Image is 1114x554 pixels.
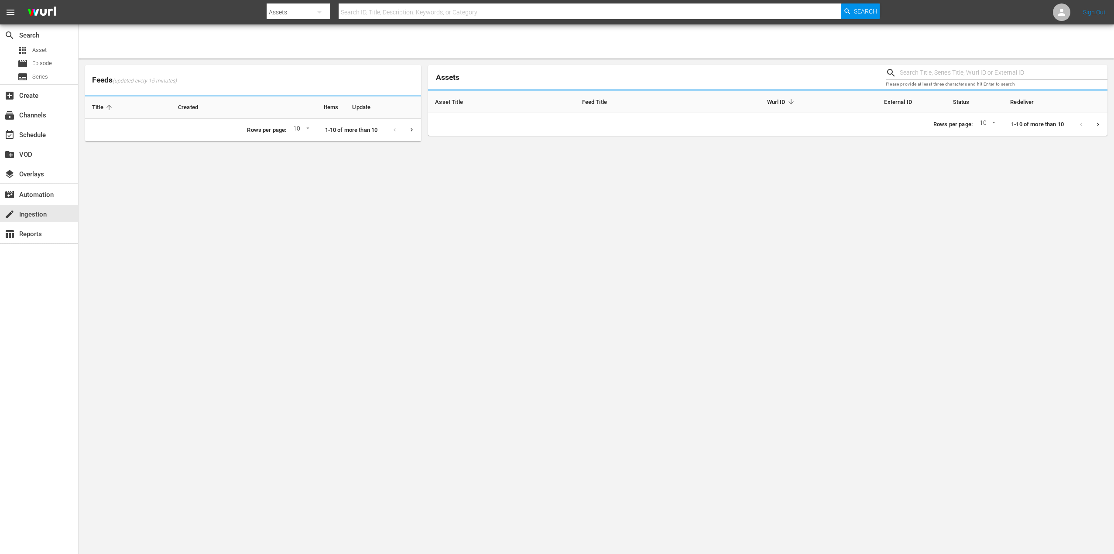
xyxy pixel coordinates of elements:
th: Items [278,96,346,119]
th: External ID [804,91,919,113]
button: Next page [1090,116,1107,133]
table: sticky table [85,96,421,119]
span: Asset [32,46,47,55]
th: Status [919,91,1003,113]
span: Search [4,30,15,41]
span: Assets [436,73,459,82]
th: Redeliver [1003,91,1107,113]
span: Episode [32,59,52,68]
span: Created [178,103,209,111]
div: 10 [976,118,997,131]
div: 10 [290,124,311,137]
span: Ingestion [4,209,15,220]
span: Episode [17,58,28,69]
span: Channels [4,110,15,120]
span: Reports [4,229,15,239]
span: VOD [4,149,15,160]
button: Search [841,3,880,19]
span: Asset Title [435,98,474,106]
span: menu [5,7,16,17]
span: Title [92,103,115,111]
button: Next page [403,121,420,138]
a: Sign Out [1083,9,1106,16]
span: Schedule [4,130,15,140]
span: Series [32,72,48,81]
th: Update [345,96,421,119]
span: Search [854,3,877,19]
span: Wurl ID [767,98,797,106]
p: Rows per page: [933,120,973,129]
p: 1-10 of more than 10 [325,126,378,134]
span: Overlays [4,169,15,179]
p: Please provide at least three characters and hit Enter to search [886,81,1107,88]
span: Automation [4,189,15,200]
th: Feed Title [575,91,683,113]
img: ans4CAIJ8jUAAAAAAAAAAAAAAAAAAAAAAAAgQb4GAAAAAAAAAAAAAAAAAAAAAAAAJMjXAAAAAAAAAAAAAAAAAAAAAAAAgAT5G... [21,2,63,23]
span: Asset [17,45,28,55]
table: sticky table [428,91,1107,113]
span: (updated every 15 minutes) [113,78,177,85]
span: Feeds [85,73,421,87]
p: Rows per page: [247,126,286,134]
p: 1-10 of more than 10 [1011,120,1064,129]
span: Create [4,90,15,101]
span: Series [17,72,28,82]
input: Search Title, Series Title, Wurl ID or External ID [900,66,1107,79]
